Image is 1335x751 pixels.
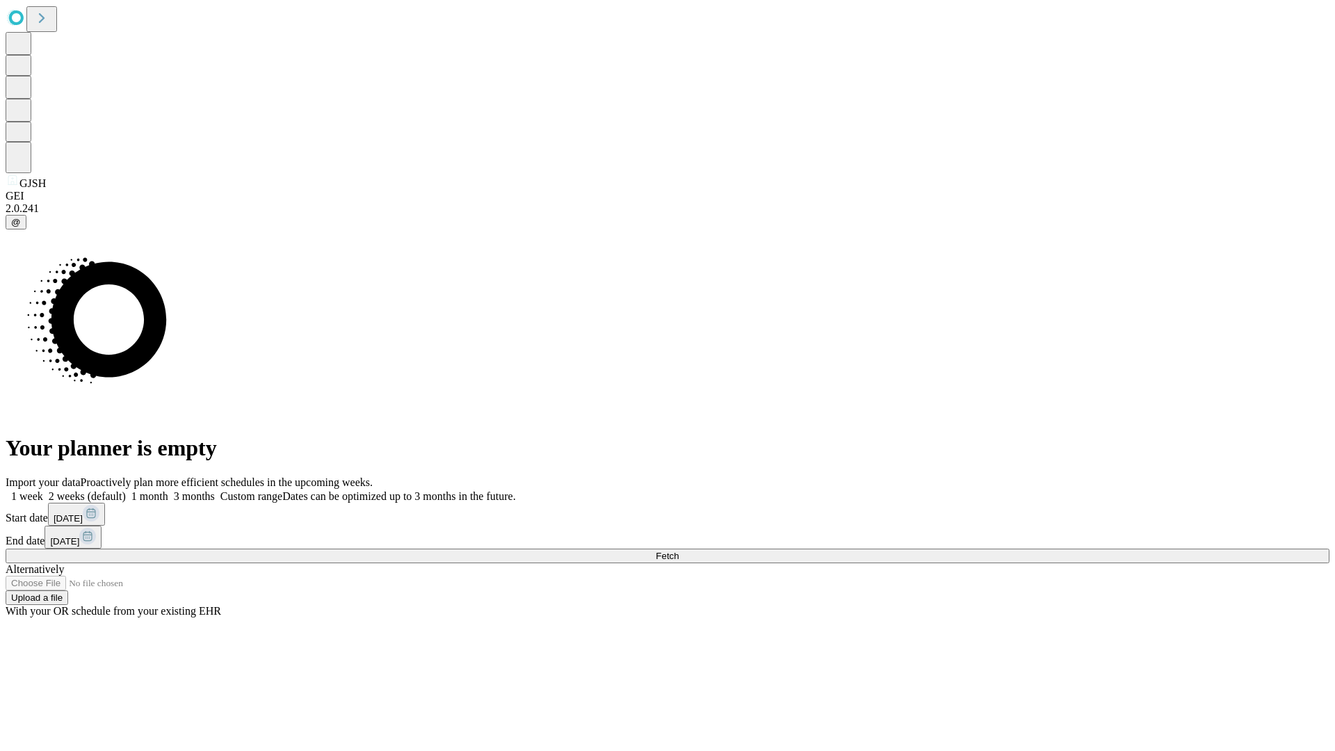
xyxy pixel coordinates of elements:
div: Start date [6,503,1329,526]
div: 2.0.241 [6,202,1329,215]
button: [DATE] [48,503,105,526]
button: @ [6,215,26,229]
button: Fetch [6,549,1329,563]
span: 1 month [131,490,168,502]
span: Custom range [220,490,282,502]
span: Import your data [6,476,81,488]
span: Fetch [656,551,679,561]
span: 3 months [174,490,215,502]
span: 2 weeks (default) [49,490,126,502]
span: Alternatively [6,563,64,575]
span: With your OR schedule from your existing EHR [6,605,221,617]
div: GEI [6,190,1329,202]
span: GJSH [19,177,46,189]
span: @ [11,217,21,227]
button: Upload a file [6,590,68,605]
span: [DATE] [50,536,79,547]
span: [DATE] [54,513,83,524]
span: 1 week [11,490,43,502]
span: Proactively plan more efficient schedules in the upcoming weeks. [81,476,373,488]
h1: Your planner is empty [6,435,1329,461]
span: Dates can be optimized up to 3 months in the future. [282,490,515,502]
button: [DATE] [44,526,102,549]
div: End date [6,526,1329,549]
